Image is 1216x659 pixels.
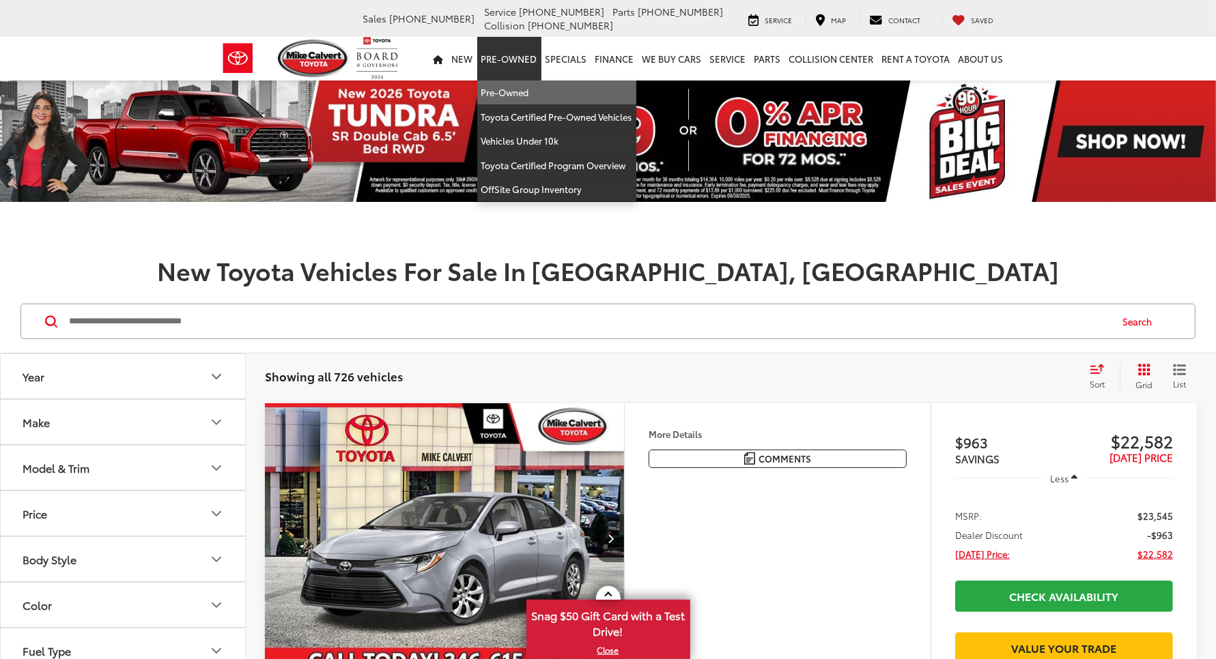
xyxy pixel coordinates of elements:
a: Toyota Certified Program Overview [477,153,636,178]
button: Grid View [1120,363,1163,390]
a: Finance [591,37,638,80]
span: [PHONE_NUMBER] [638,5,724,18]
a: Map [806,12,857,26]
span: Sort [1090,378,1105,390]
span: $23,545 [1137,509,1173,523]
button: Less [1044,466,1085,490]
div: Color [23,598,52,611]
span: Showing all 726 vehicles [265,368,403,384]
span: Comments [759,452,811,465]
a: Vehicles Under 10k [477,129,636,153]
a: New [448,37,477,80]
span: $22,582 [1064,430,1173,451]
button: List View [1163,363,1197,390]
div: Year [208,368,225,385]
a: Contact [860,12,931,26]
a: Rent a Toyota [878,37,955,80]
a: My Saved Vehicles [942,12,1004,26]
span: MSRP: [955,509,982,523]
button: PricePrice [1,491,246,536]
span: Map [832,15,847,25]
span: Saved [972,15,994,25]
button: Next image [597,514,624,562]
div: Fuel Type [208,643,225,659]
span: [PHONE_NUMBER] [528,18,614,32]
a: Specials [541,37,591,80]
a: WE BUY CARS [638,37,706,80]
a: Service [739,12,803,26]
span: SAVINGS [955,451,1000,466]
div: Body Style [23,553,76,566]
span: Contact [889,15,921,25]
div: Color [208,597,225,613]
a: Toyota Certified Pre-Owned Vehicles [477,105,636,130]
img: Mike Calvert Toyota [278,40,350,77]
div: Price [208,506,225,522]
span: $22,582 [1137,547,1173,561]
a: Home [429,37,448,80]
span: $963 [955,432,1064,452]
div: Body Style [208,551,225,568]
a: Parts [750,37,785,80]
span: List [1173,378,1187,390]
span: Service [485,5,517,18]
div: Make [208,414,225,430]
div: Make [23,415,50,428]
span: Grid [1135,379,1153,390]
a: Pre-Owned [477,80,636,105]
button: Select sort value [1083,363,1120,390]
img: Toyota [212,36,264,80]
a: Check Availability [955,581,1173,611]
a: Service [706,37,750,80]
span: Sales [363,12,387,25]
button: Body StyleBody Style [1,537,246,581]
span: [DATE] Price: [955,547,1010,561]
input: Search by Make, Model, or Keyword [68,305,1109,338]
span: [DATE] PRICE [1109,450,1173,465]
span: [PHONE_NUMBER] [520,5,605,18]
span: Service [765,15,793,25]
span: Snag $50 Gift Card with a Test Drive! [528,601,689,643]
span: Less [1050,472,1069,484]
a: Pre-Owned [477,37,541,80]
button: ColorColor [1,583,246,627]
div: Year [23,370,44,383]
div: Fuel Type [23,644,71,657]
h4: More Details [649,429,906,439]
a: Collision Center [785,37,878,80]
a: OffSite Group Inventory [477,177,636,201]
button: Search [1109,304,1172,338]
span: -$963 [1147,528,1173,542]
div: Model & Trim [208,460,225,476]
span: [PHONE_NUMBER] [390,12,475,25]
span: Parts [613,5,636,18]
div: Model & Trim [23,461,89,474]
a: About Us [955,37,1008,80]
button: MakeMake [1,400,246,444]
img: Comments [744,452,755,464]
span: Dealer Discount [955,528,1023,542]
button: Model & TrimModel & Trim [1,445,246,490]
button: YearYear [1,354,246,398]
div: Price [23,507,47,520]
button: Comments [649,450,906,468]
span: Collision [485,18,526,32]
